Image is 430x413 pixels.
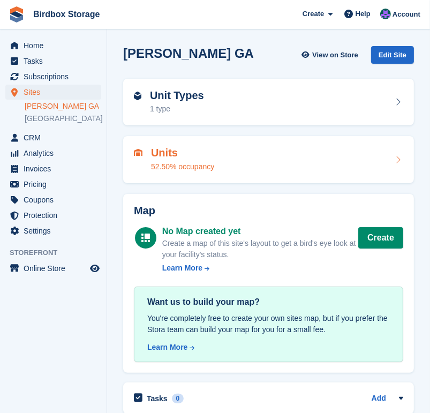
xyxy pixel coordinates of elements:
img: stora-icon-8386f47178a22dfd0bd8f6a31ec36ba5ce8667c1dd55bd0f319d3a0aa187defe.svg [9,6,25,22]
span: Coupons [24,192,88,207]
a: menu [5,69,101,84]
h2: [PERSON_NAME] GA [123,46,254,61]
div: Learn More [162,262,202,274]
span: Pricing [24,177,88,192]
a: menu [5,208,101,223]
button: Create [358,227,403,249]
a: Add [372,393,386,405]
a: Unit Types 1 type [123,79,414,126]
a: Preview store [88,262,101,275]
h2: Map [134,205,403,217]
h2: Unit Types [150,89,204,102]
div: Learn More [147,342,187,353]
img: Brian Fey/Brenton Franklin [380,9,391,19]
span: Protection [24,208,88,223]
a: menu [5,177,101,192]
img: map-icn-white-8b231986280072e83805622d3debb4903e2986e43859118e7b4002611c8ef794.svg [141,234,150,242]
div: Create a map of this site's layout to get a bird's eye look at your facility's status. [162,238,358,260]
a: Learn More [147,342,390,353]
div: No Map created yet [162,225,358,238]
span: Storefront [10,247,107,258]
a: menu [5,146,101,161]
div: You're completely free to create your own sites map, but if you prefer the Stora team can build y... [147,313,390,335]
a: menu [5,223,101,238]
div: Edit Site [371,46,414,64]
span: Settings [24,223,88,238]
img: unit-icn-7be61d7bf1b0ce9d3e12c5938cc71ed9869f7b940bace4675aadf7bd6d80202e.svg [134,149,142,156]
div: Want us to build your map? [147,296,390,309]
span: Help [356,9,371,19]
a: menu [5,192,101,207]
a: Units 52.50% occupancy [123,136,414,183]
span: Sites [24,85,88,100]
span: CRM [24,130,88,145]
h2: Units [151,147,214,159]
span: Invoices [24,161,88,176]
span: Subscriptions [24,69,88,84]
a: Birdbox Storage [29,5,104,23]
span: Home [24,38,88,53]
span: View on Store [312,50,358,61]
a: [GEOGRAPHIC_DATA] [25,114,101,124]
a: menu [5,85,101,100]
a: menu [5,161,101,176]
a: Edit Site [371,46,414,68]
span: Account [393,9,420,20]
a: [PERSON_NAME] GA [25,101,101,111]
div: 1 type [150,103,204,115]
a: menu [5,54,101,69]
div: 52.50% occupancy [151,161,214,172]
span: Tasks [24,54,88,69]
span: Analytics [24,146,88,161]
a: menu [5,38,101,53]
span: Online Store [24,261,88,276]
a: View on Store [300,46,363,64]
img: unit-type-icn-2b2737a686de81e16bb02015468b77c625bbabd49415b5ef34ead5e3b44a266d.svg [134,92,141,100]
a: menu [5,261,101,276]
a: Learn More [162,262,358,274]
div: 0 [172,394,184,403]
h2: Tasks [147,394,168,403]
a: menu [5,130,101,145]
span: Create [303,9,324,19]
